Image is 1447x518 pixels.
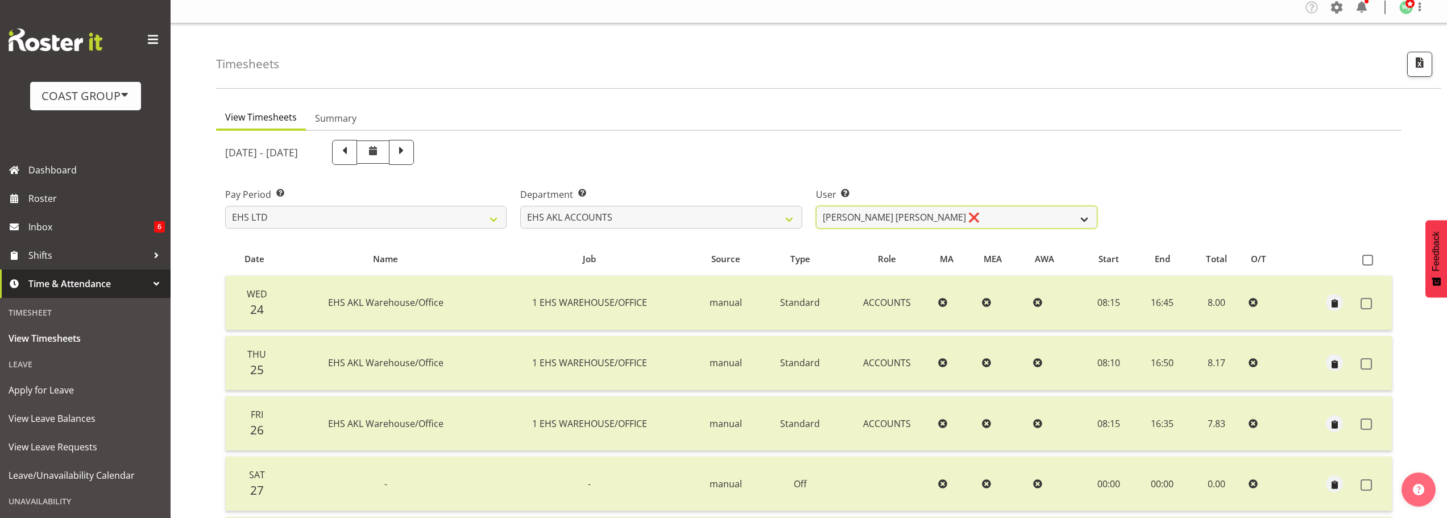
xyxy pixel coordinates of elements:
[760,276,840,330] td: Standard
[28,247,148,264] span: Shifts
[1098,252,1119,266] span: Start
[1081,276,1136,330] td: 08:15
[250,422,264,438] span: 26
[1035,252,1054,266] span: AWA
[711,252,740,266] span: Source
[863,357,911,369] span: ACCOUNTS
[710,417,742,430] span: manual
[9,382,162,399] span: Apply for Leave
[863,296,911,309] span: ACCOUNTS
[3,404,168,433] a: View Leave Balances
[710,357,742,369] span: manual
[532,417,647,430] span: 1 EHS WAREHOUSE/OFFICE
[28,161,165,179] span: Dashboard
[1413,484,1424,495] img: help-xxl-2.png
[3,490,168,513] div: Unavailability
[710,296,742,309] span: manual
[384,478,387,490] span: -
[3,324,168,353] a: View Timesheets
[328,357,443,369] span: EHS AKL Warehouse/Office
[1136,396,1188,451] td: 16:35
[251,408,263,421] span: Fri
[28,218,154,235] span: Inbox
[1206,252,1227,266] span: Total
[328,296,443,309] span: EHS AKL Warehouse/Office
[1251,252,1266,266] span: O/T
[532,357,647,369] span: 1 EHS WAREHOUSE/OFFICE
[3,461,168,490] a: Leave/Unavailability Calendar
[1155,252,1170,266] span: End
[249,469,265,481] span: Sat
[863,417,911,430] span: ACCOUNTS
[583,252,596,266] span: Job
[1136,336,1188,391] td: 16:50
[1081,457,1136,511] td: 00:00
[42,88,130,105] div: COAST GROUP
[9,410,162,427] span: View Leave Balances
[760,396,840,451] td: Standard
[760,336,840,391] td: Standard
[1188,457,1244,511] td: 0.00
[816,188,1097,201] label: User
[9,330,162,347] span: View Timesheets
[328,417,443,430] span: EHS AKL Warehouse/Office
[244,252,264,266] span: Date
[315,111,356,125] span: Summary
[1407,52,1432,77] button: Export CSV
[250,301,264,317] span: 24
[250,362,264,378] span: 25
[1136,276,1188,330] td: 16:45
[1081,396,1136,451] td: 08:15
[9,438,162,455] span: View Leave Requests
[520,188,802,201] label: Department
[3,376,168,404] a: Apply for Leave
[1188,336,1244,391] td: 8.17
[9,467,162,484] span: Leave/Unavailability Calendar
[247,288,267,300] span: Wed
[247,348,266,360] span: Thu
[28,275,148,292] span: Time & Attendance
[373,252,398,266] span: Name
[9,28,102,51] img: Rosterit website logo
[588,478,591,490] span: -
[878,252,896,266] span: Role
[532,296,647,309] span: 1 EHS WAREHOUSE/OFFICE
[154,221,165,233] span: 6
[1399,1,1413,14] img: woojin-jung1017.jpg
[3,301,168,324] div: Timesheet
[984,252,1002,266] span: MEA
[1081,336,1136,391] td: 08:10
[28,190,165,207] span: Roster
[760,457,840,511] td: Off
[940,252,953,266] span: MA
[225,188,507,201] label: Pay Period
[250,482,264,498] span: 27
[1431,231,1441,271] span: Feedback
[225,146,298,159] h5: [DATE] - [DATE]
[216,57,279,71] h4: Timesheets
[3,433,168,461] a: View Leave Requests
[1188,276,1244,330] td: 8.00
[1188,396,1244,451] td: 7.83
[790,252,810,266] span: Type
[1425,220,1447,297] button: Feedback - Show survey
[710,478,742,490] span: manual
[1136,457,1188,511] td: 00:00
[3,353,168,376] div: Leave
[225,110,297,124] span: View Timesheets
